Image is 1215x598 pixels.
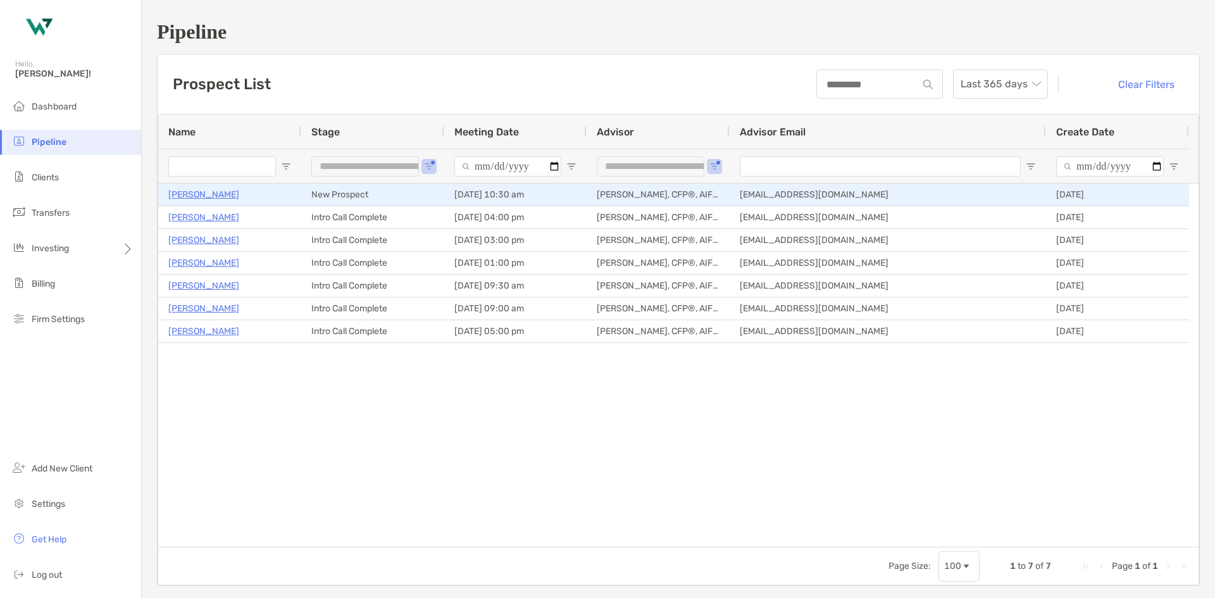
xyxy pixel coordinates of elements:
[587,320,730,342] div: [PERSON_NAME], CFP®, AIF®, CRPC
[587,275,730,297] div: [PERSON_NAME], CFP®, AIF®, CRPC
[11,531,27,546] img: get-help icon
[1152,561,1158,571] span: 1
[444,184,587,206] div: [DATE] 10:30 am
[587,252,730,274] div: [PERSON_NAME], CFP®, AIF®, CRPC
[301,229,444,251] div: Intro Call Complete
[32,243,69,254] span: Investing
[301,206,444,228] div: Intro Call Complete
[11,311,27,326] img: firm-settings icon
[740,126,806,138] span: Advisor Email
[1178,561,1188,571] div: Last Page
[730,252,1046,274] div: [EMAIL_ADDRESS][DOMAIN_NAME]
[730,184,1046,206] div: [EMAIL_ADDRESS][DOMAIN_NAME]
[1045,561,1051,571] span: 7
[444,275,587,297] div: [DATE] 09:30 am
[11,240,27,255] img: investing icon
[1046,229,1189,251] div: [DATE]
[1112,561,1133,571] span: Page
[740,156,1021,177] input: Advisor Email Filter Input
[1046,252,1189,274] div: [DATE]
[730,275,1046,297] div: [EMAIL_ADDRESS][DOMAIN_NAME]
[11,169,27,184] img: clients icon
[1169,161,1179,171] button: Open Filter Menu
[168,126,196,138] span: Name
[444,320,587,342] div: [DATE] 05:00 pm
[168,232,239,248] a: [PERSON_NAME]
[587,229,730,251] div: [PERSON_NAME], CFP®, AIF®, CRPC
[1028,561,1033,571] span: 7
[32,570,62,580] span: Log out
[11,98,27,113] img: dashboard icon
[444,252,587,274] div: [DATE] 01:00 pm
[32,137,66,147] span: Pipeline
[173,75,271,93] h3: Prospect List
[32,314,85,325] span: Firm Settings
[1046,320,1189,342] div: [DATE]
[168,255,239,271] a: [PERSON_NAME]
[32,172,59,183] span: Clients
[730,320,1046,342] div: [EMAIL_ADDRESS][DOMAIN_NAME]
[1097,561,1107,571] div: Previous Page
[587,297,730,320] div: [PERSON_NAME], CFP®, AIF®, CRPC
[444,206,587,228] div: [DATE] 04:00 pm
[11,566,27,582] img: logout icon
[301,275,444,297] div: Intro Call Complete
[1046,184,1189,206] div: [DATE]
[32,534,66,545] span: Get Help
[1018,561,1026,571] span: to
[1046,206,1189,228] div: [DATE]
[454,126,519,138] span: Meeting Date
[566,161,576,171] button: Open Filter Menu
[587,206,730,228] div: [PERSON_NAME], CFP®, AIF®, CRPC
[709,161,720,171] button: Open Filter Menu
[1010,561,1016,571] span: 1
[944,561,961,571] div: 100
[730,229,1046,251] div: [EMAIL_ADDRESS][DOMAIN_NAME]
[1056,156,1164,177] input: Create Date Filter Input
[1056,126,1114,138] span: Create Date
[11,204,27,220] img: transfers icon
[168,323,239,339] p: [PERSON_NAME]
[11,275,27,290] img: billing icon
[1046,275,1189,297] div: [DATE]
[961,70,1040,98] span: Last 365 days
[157,20,1200,44] h1: Pipeline
[1081,561,1092,571] div: First Page
[168,278,239,294] a: [PERSON_NAME]
[15,68,134,79] span: [PERSON_NAME]!
[923,80,933,89] img: input icon
[32,499,65,509] span: Settings
[888,561,931,571] div: Page Size:
[597,126,634,138] span: Advisor
[11,460,27,475] img: add_new_client icon
[168,187,239,202] a: [PERSON_NAME]
[301,320,444,342] div: Intro Call Complete
[32,101,77,112] span: Dashboard
[301,252,444,274] div: Intro Call Complete
[1163,561,1173,571] div: Next Page
[168,301,239,316] a: [PERSON_NAME]
[1142,561,1150,571] span: of
[730,297,1046,320] div: [EMAIL_ADDRESS][DOMAIN_NAME]
[454,156,561,177] input: Meeting Date Filter Input
[1026,161,1036,171] button: Open Filter Menu
[1046,297,1189,320] div: [DATE]
[301,184,444,206] div: New Prospect
[424,161,434,171] button: Open Filter Menu
[587,184,730,206] div: [PERSON_NAME], CFP®, AIF®, CRPC
[444,229,587,251] div: [DATE] 03:00 pm
[444,297,587,320] div: [DATE] 09:00 am
[730,206,1046,228] div: [EMAIL_ADDRESS][DOMAIN_NAME]
[168,156,276,177] input: Name Filter Input
[32,208,70,218] span: Transfers
[1135,561,1140,571] span: 1
[168,209,239,225] a: [PERSON_NAME]
[32,463,92,474] span: Add New Client
[11,134,27,149] img: pipeline icon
